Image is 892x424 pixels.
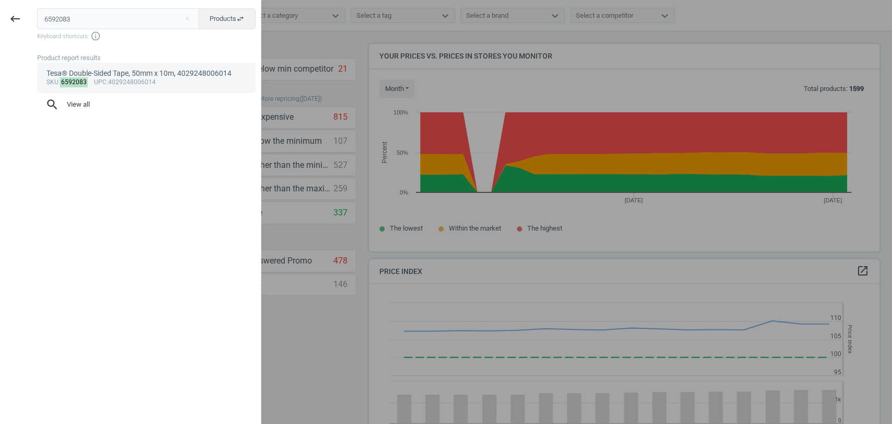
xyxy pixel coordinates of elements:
mark: 6592083 [60,77,88,87]
span: Keyboard shortcuts [37,31,256,41]
i: keyboard_backspace [9,13,21,25]
div: Product report results [37,53,261,63]
span: View all [45,98,247,111]
span: upc [94,78,107,86]
div: : :4029248006014 [47,78,247,87]
button: keyboard_backspace [3,7,27,31]
div: Tesa® Double-Sided Tape, 50mm x 10m, 4029248006014 [47,68,247,78]
button: Productsswap_horiz [199,8,256,29]
input: Enter the SKU or product name [37,8,200,29]
i: swap_horiz [236,15,245,23]
i: search [45,98,59,111]
button: Close [179,14,195,24]
button: searchView all [37,93,256,116]
i: info_outline [90,31,101,41]
span: Products [210,14,245,24]
span: sku [47,78,59,86]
